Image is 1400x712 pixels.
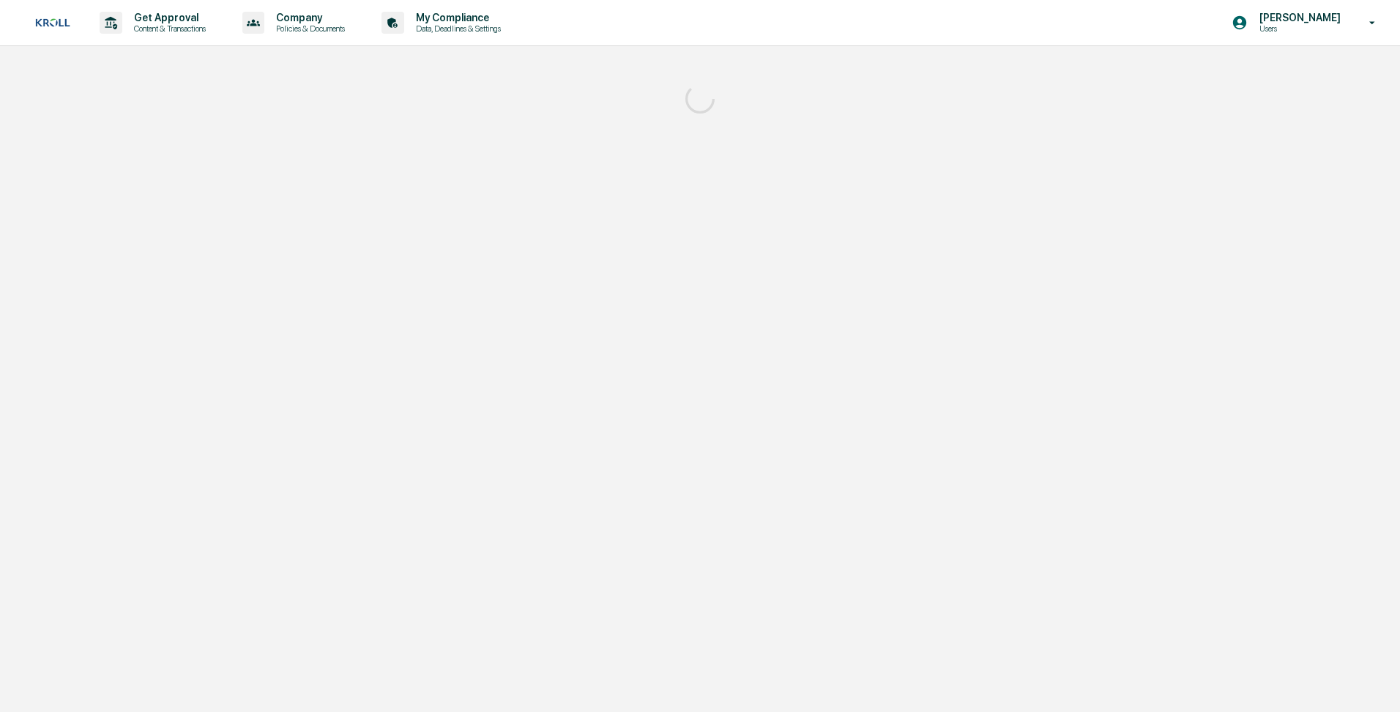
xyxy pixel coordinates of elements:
[404,23,508,34] p: Data, Deadlines & Settings
[264,23,352,34] p: Policies & Documents
[264,12,352,23] p: Company
[35,18,70,27] img: logo
[404,12,508,23] p: My Compliance
[122,23,213,34] p: Content & Transactions
[1248,12,1348,23] p: [PERSON_NAME]
[1248,23,1348,34] p: Users
[122,12,213,23] p: Get Approval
